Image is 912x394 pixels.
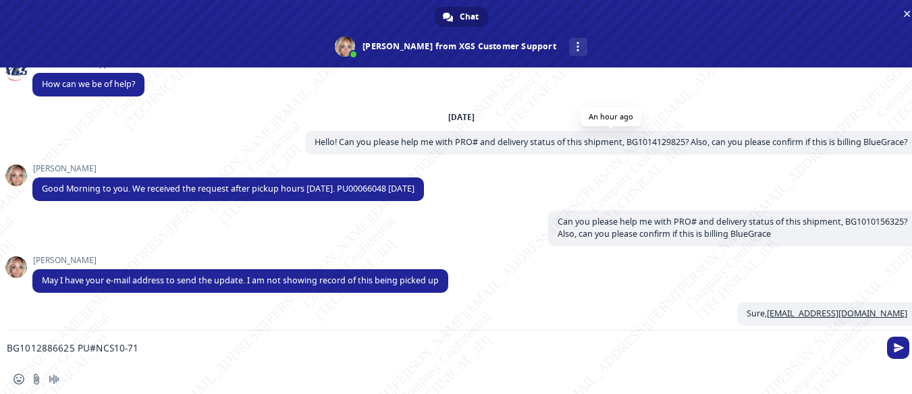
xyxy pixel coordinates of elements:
[887,337,909,359] span: Send
[42,275,439,286] span: May I have your e-mail address to send the update. I am not showing record of this being picked up
[569,38,587,56] div: More channels
[42,183,414,194] span: Good Morning to you. We received the request after pickup hours [DATE]. PU00066048 [DATE]
[14,374,24,385] span: Insert an emoji
[49,374,59,385] span: Audio message
[747,308,907,319] span: Sure,
[558,216,907,240] span: Can you please help me with PRO# and delivery status of this shipment, BG1010156325? Also, can yo...
[32,164,424,173] span: [PERSON_NAME]
[435,7,488,27] div: Chat
[7,342,872,354] textarea: Compose your message...
[448,113,475,121] div: [DATE]
[767,308,907,319] a: [EMAIL_ADDRESS][DOMAIN_NAME]
[31,374,42,385] span: Send a file
[42,78,135,90] span: How can we be of help?
[315,136,907,148] span: Hello! Can you please help me with PRO# and delivery status of this shipment, BG1014129825? Also,...
[32,256,448,265] span: [PERSON_NAME]
[32,59,144,69] span: XGS Customer Support
[460,7,479,27] span: Chat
